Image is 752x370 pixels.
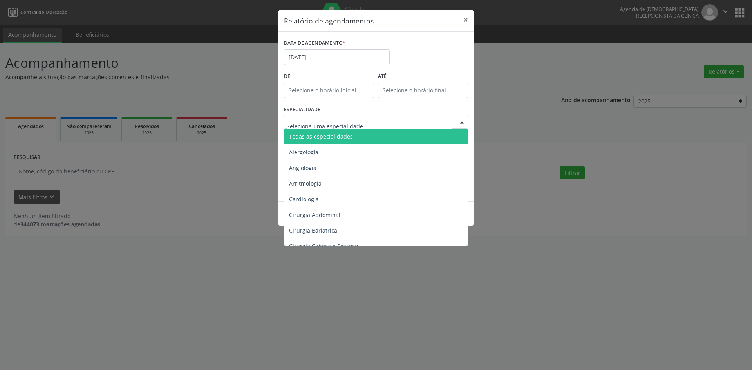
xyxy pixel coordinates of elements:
[289,180,322,187] span: Arritmologia
[289,227,337,234] span: Cirurgia Bariatrica
[284,83,374,98] input: Selecione o horário inicial
[284,37,345,49] label: DATA DE AGENDAMENTO
[287,118,452,134] input: Seleciona uma especialidade
[378,70,468,83] label: ATÉ
[289,164,316,171] span: Angiologia
[289,148,318,156] span: Alergologia
[284,70,374,83] label: De
[289,133,353,140] span: Todas as especialidades
[289,211,340,218] span: Cirurgia Abdominal
[289,242,358,250] span: Cirurgia Cabeça e Pescoço
[284,16,374,26] h5: Relatório de agendamentos
[289,195,319,203] span: Cardiologia
[458,10,474,29] button: Close
[284,49,390,65] input: Selecione uma data ou intervalo
[284,104,320,116] label: ESPECIALIDADE
[378,83,468,98] input: Selecione o horário final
